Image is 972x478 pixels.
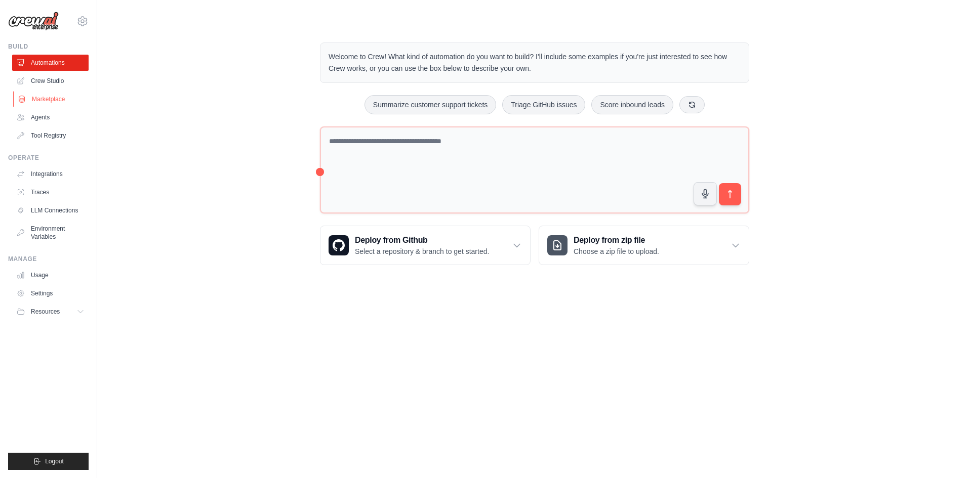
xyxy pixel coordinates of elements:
[12,202,89,219] a: LLM Connections
[12,73,89,89] a: Crew Studio
[12,221,89,245] a: Environment Variables
[12,184,89,200] a: Traces
[8,154,89,162] div: Operate
[8,12,59,31] img: Logo
[31,308,60,316] span: Resources
[574,246,659,256] p: Choose a zip file to upload.
[591,95,673,114] button: Score inbound leads
[329,51,741,74] p: Welcome to Crew! What kind of automation do you want to build? I'll include some examples if you'...
[12,109,89,125] a: Agents
[12,55,89,71] a: Automations
[45,457,64,465] span: Logout
[8,255,89,263] div: Manage
[364,95,496,114] button: Summarize customer support tickets
[12,127,89,144] a: Tool Registry
[13,91,90,107] a: Marketplace
[355,234,489,246] h3: Deploy from Github
[574,234,659,246] h3: Deploy from zip file
[12,303,89,320] button: Resources
[12,285,89,301] a: Settings
[502,95,585,114] button: Triage GitHub issues
[355,246,489,256] p: Select a repository & branch to get started.
[12,267,89,283] a: Usage
[8,453,89,470] button: Logout
[8,42,89,51] div: Build
[12,166,89,182] a: Integrations
[921,429,972,478] iframe: Chat Widget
